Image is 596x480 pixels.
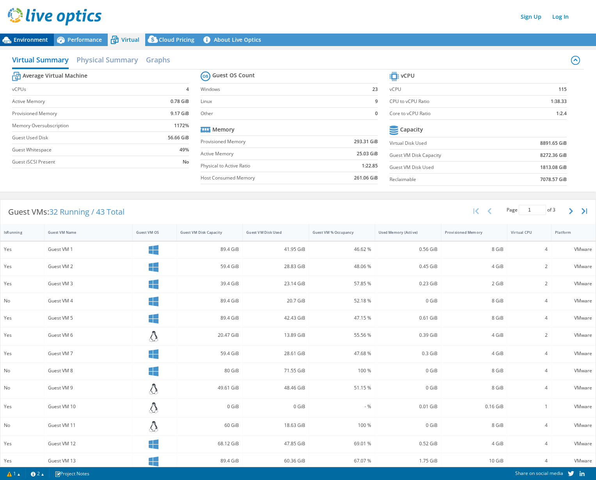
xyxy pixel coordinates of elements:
div: 1.75 GiB [379,457,437,465]
label: vCPU [390,85,520,93]
div: Guest VM 10 [48,402,129,411]
div: 23.14 GiB [246,279,305,288]
div: 47.85 GiB [246,439,305,448]
div: 4 [511,457,548,465]
b: 4 [186,85,189,93]
div: 100 % [313,421,371,430]
div: 0.45 GiB [379,262,437,271]
div: 59.4 GiB [180,349,239,358]
div: 57.85 % [313,279,371,288]
b: 261.06 GiB [354,174,378,182]
b: 0.78 GiB [171,98,189,105]
b: Guest OS Count [212,71,255,79]
div: 4 [511,297,548,305]
div: VMware [555,262,592,271]
div: VMware [555,331,592,340]
b: 8272.36 GiB [540,151,567,159]
b: 8891.65 GiB [540,139,567,147]
div: Guest VM 5 [48,314,129,322]
div: 4 [511,384,548,392]
div: 2 [511,279,548,288]
b: 9 [375,98,378,105]
div: Yes [4,245,41,254]
div: 8 GiB [445,245,503,254]
div: 2 [511,262,548,271]
label: Core to vCPU Ratio [390,110,520,117]
b: 1:2.4 [556,110,567,117]
div: Yes [4,314,41,322]
div: 20.47 GiB [180,331,239,340]
div: No [4,421,41,430]
div: VMware [555,402,592,411]
div: 4 [511,439,548,448]
label: vCPUs [12,85,151,93]
div: VMware [555,366,592,375]
div: Yes [4,402,41,411]
b: 115 [559,85,567,93]
div: 52.18 % [313,297,371,305]
label: Physical to Active Ratio [201,162,326,170]
a: Project Notes [49,469,95,478]
span: Performance [68,36,102,43]
div: Yes [4,331,41,340]
div: 0 GiB [246,402,305,411]
label: Guest VM Disk Used [390,164,509,171]
div: Guest VM 6 [48,331,129,340]
div: 0.3 GiB [379,349,437,358]
div: 0.01 GiB [379,402,437,411]
div: 18.63 GiB [246,421,305,430]
div: VMware [555,314,592,322]
div: 4 GiB [445,331,503,340]
label: Reclaimable [390,176,509,183]
div: 0.16 GiB [445,402,503,411]
div: 47.15 % [313,314,371,322]
div: Yes [4,457,41,465]
b: No [183,158,189,166]
label: Host Consumed Memory [201,174,326,182]
div: Guest VM 4 [48,297,129,305]
div: No [4,384,41,392]
div: 0.56 GiB [379,245,437,254]
div: 4 [511,366,548,375]
div: 59.4 GiB [180,262,239,271]
a: 1 [2,469,26,478]
span: Cloud Pricing [159,36,194,43]
div: 89.4 GiB [180,457,239,465]
label: Guest Used Disk [12,134,151,142]
div: 89.4 GiB [180,314,239,322]
label: Provisioned Memory [12,110,151,117]
div: Guest VM 1 [48,245,129,254]
div: VMware [555,421,592,430]
div: Guest VM Disk Used [246,230,295,235]
div: Yes [4,279,41,288]
div: 4 GiB [445,439,503,448]
div: 68.12 GiB [180,439,239,448]
div: 4 [511,245,548,254]
div: Guest VM 8 [48,366,129,375]
div: 48.46 GiB [246,384,305,392]
div: 0 GiB [180,402,239,411]
div: VMware [555,439,592,448]
label: Active Memory [201,150,326,158]
label: Virtual Disk Used [390,139,509,147]
div: 0 GiB [379,297,437,305]
label: Other [201,110,361,117]
div: 60.36 GiB [246,457,305,465]
b: 1:38.33 [551,98,567,105]
div: 69.01 % [313,439,371,448]
h2: Graphs [146,52,170,68]
div: 4 [511,349,548,358]
div: 4 GiB [445,349,503,358]
div: Guest VM % Occupancy [313,230,362,235]
b: 293.31 GiB [354,138,378,146]
div: Guest VM 3 [48,279,129,288]
div: Platform [555,230,583,235]
div: Yes [4,262,41,271]
div: Yes [4,439,41,448]
div: Guest VM 2 [48,262,129,271]
div: 55.56 % [313,331,371,340]
div: 2 [511,331,548,340]
div: 8 GiB [445,297,503,305]
div: 8 GiB [445,366,503,375]
span: Virtual [121,36,139,43]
